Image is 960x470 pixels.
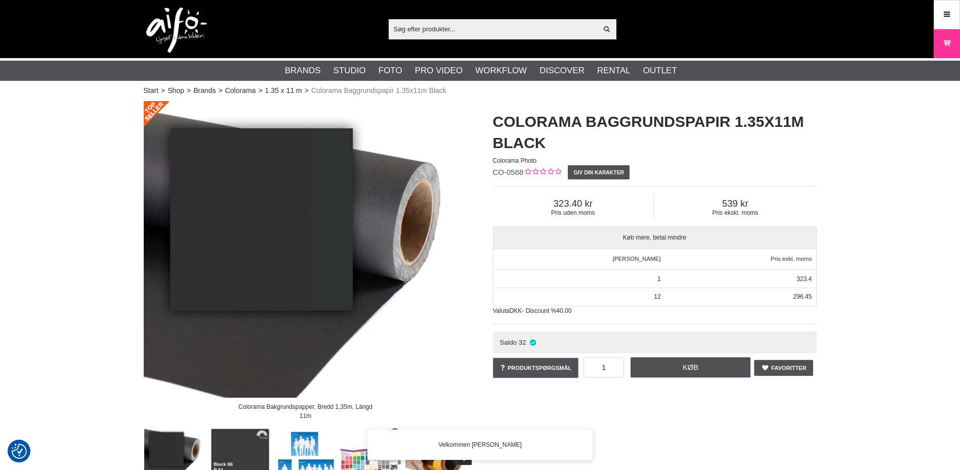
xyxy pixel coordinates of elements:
[379,64,402,77] a: Foto
[510,307,522,314] span: DKK
[597,64,631,77] a: Rental
[415,64,463,77] a: Pro Video
[493,307,510,314] span: Valuta
[285,64,321,77] a: Brands
[311,85,446,96] span: Colorama Baggrundspapir 1.35x11m Black
[12,442,27,460] button: Samtykkepræferencer
[654,198,817,209] span: 539
[654,209,817,216] span: Pris ekskl. moms
[265,85,302,96] a: 1.35 x 11 m
[493,209,654,216] span: Pris uden moms
[771,256,812,262] span: Pris exkl. moms
[657,275,661,283] span: 1
[146,8,207,53] img: logo.png
[219,85,223,96] span: >
[389,21,598,36] input: Søg efter produkter...
[225,85,256,96] a: Colorama
[438,440,522,449] span: Velkommen [PERSON_NAME]
[499,339,517,346] span: Saldo
[493,168,524,176] span: CO-0568
[523,167,561,178] div: Kundebed&#248;mmelse: 0
[305,85,309,96] span: >
[754,360,814,376] a: Favoritter
[168,85,184,96] a: Shop
[333,64,366,77] a: Studio
[556,307,571,314] span: 40.00
[793,293,812,300] span: 296.45
[643,64,677,77] a: Outlet
[493,227,816,249] span: Køb mere, betal mindre
[493,358,579,378] a: Produktspørgsmål
[493,111,817,154] h1: Colorama Baggrundspapir 1.35x11m Black
[161,85,165,96] span: >
[225,398,387,425] div: Colorama Bakgrundspapper, Bredd 1,35m, Längd 11m
[797,275,812,283] span: 323.4
[539,64,585,77] a: Discover
[258,85,262,96] span: >
[522,307,556,314] span: - Discount %
[12,444,27,459] img: Revisit consent button
[613,256,661,262] span: [PERSON_NAME]
[631,357,751,378] a: Køb
[144,85,159,96] a: Start
[528,339,537,346] i: På lager
[493,198,654,209] span: 323.40
[144,101,468,425] img: Colorama Bakgrundspapper, Bredd 1,35m, Längd 11m
[493,157,537,164] span: Colorama Photo
[519,339,526,346] span: 32
[654,293,660,300] span: 12
[568,165,630,179] a: Giv din karakter
[475,64,527,77] a: Workflow
[187,85,191,96] span: >
[193,85,216,96] a: Brands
